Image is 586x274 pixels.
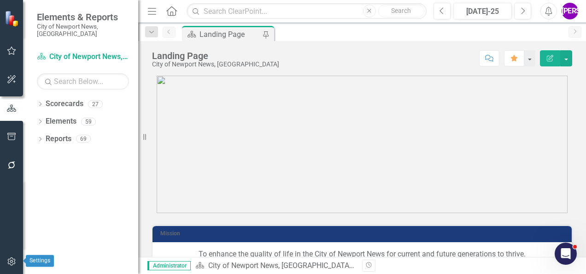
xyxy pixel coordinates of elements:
[152,61,279,68] div: City of Newport News, [GEOGRAPHIC_DATA]
[46,99,83,109] a: Scorecards
[152,51,279,61] div: Landing Page
[160,231,567,237] h3: Mission
[37,23,129,38] small: City of Newport News, [GEOGRAPHIC_DATA]
[147,261,191,270] span: Administrator
[81,118,96,125] div: 59
[562,3,578,19] button: [PERSON_NAME]
[199,29,260,40] div: Landing Page
[378,5,424,18] button: Search
[37,12,129,23] span: Elements & Reports
[208,261,354,270] a: City of Newport News, [GEOGRAPHIC_DATA]
[555,243,577,265] iframe: Intercom live chat
[391,7,411,14] span: Search
[187,3,427,19] input: Search ClearPoint...
[162,249,563,260] p: To enhance the quality of life in the City of Newport News for current and future generations to ...
[457,6,509,17] div: [DATE]-25
[26,255,54,267] div: Settings
[46,116,76,127] a: Elements
[76,135,91,143] div: 69
[453,3,512,19] button: [DATE]-25
[37,73,129,89] input: Search Below...
[88,100,103,108] div: 27
[5,11,21,27] img: ClearPoint Strategy
[37,52,129,62] a: City of Newport News, [GEOGRAPHIC_DATA]
[46,134,71,144] a: Reports
[195,261,355,271] div: »
[355,261,400,270] div: Landing Page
